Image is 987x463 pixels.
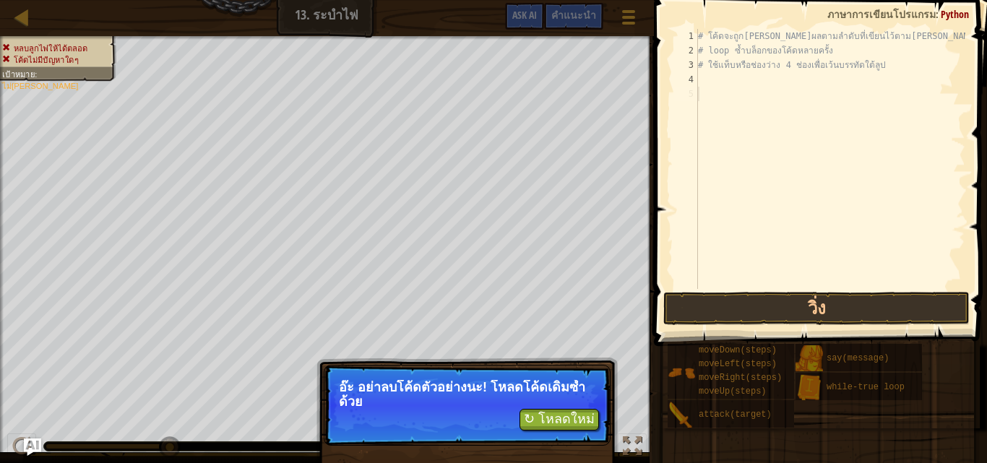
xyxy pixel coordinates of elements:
[699,359,777,369] span: moveLeft(steps)
[35,69,37,79] span: :
[796,345,823,373] img: portrait.png
[674,43,698,58] div: 2
[2,81,78,90] span: ไม่[PERSON_NAME]
[674,87,698,101] div: 5
[674,72,698,87] div: 4
[941,7,969,21] span: Python
[668,359,695,386] img: portrait.png
[505,3,544,30] button: Ask AI
[611,3,647,37] button: แสดงเมนูเกมส์
[2,69,35,79] span: เป้าหมาย
[663,292,970,325] button: วิ่ง
[2,54,108,66] li: โค้ดไม่มีปัญหาใดๆ
[24,438,41,456] button: Ask AI
[520,409,599,430] button: ↻ โหลดใหม่
[699,410,772,420] span: attack(target)
[2,43,108,54] li: หลบลูกไฟให้ได้ตลอด
[699,386,767,397] span: moveUp(steps)
[936,7,941,21] span: :
[668,402,695,429] img: portrait.png
[14,43,87,53] span: หลบลูกไฟให้ได้ตลอด
[827,7,936,21] span: ภาษาการเขียนโปรแกรม
[699,373,782,383] span: moveRight(steps)
[674,58,698,72] div: 3
[796,374,823,402] img: portrait.png
[14,55,79,64] span: โค้ดไม่มีปัญหาใดๆ
[339,380,595,409] p: อ๊ะ อย่าลบโค้ดตัวอย่างนะ! โหลดโค้ดเดิมซ้ำด้วย
[551,8,596,22] span: คำแนะนำ
[674,29,698,43] div: 1
[512,8,537,22] span: Ask AI
[699,345,777,355] span: moveDown(steps)
[827,353,889,363] span: say(message)
[827,382,905,392] span: while-true loop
